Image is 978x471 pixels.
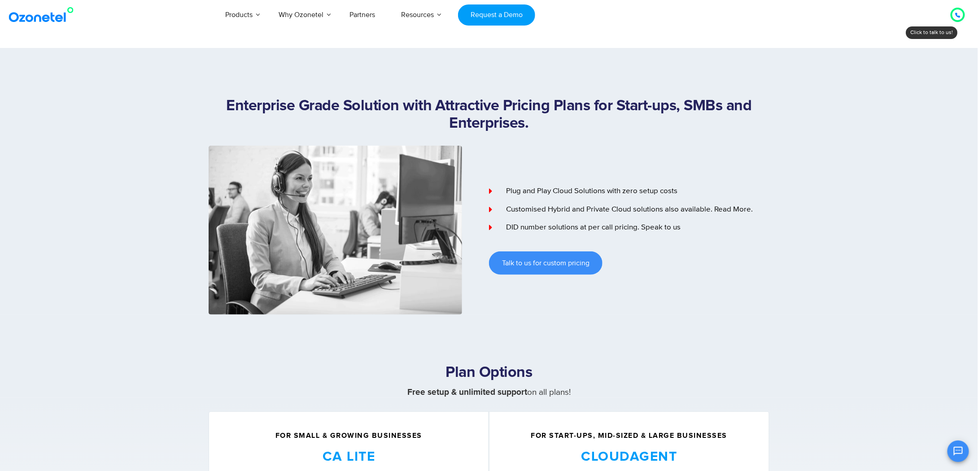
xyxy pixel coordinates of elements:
[223,448,475,466] h3: CA LITE
[504,186,677,197] span: Plug and Play Cloud Solutions with zero setup costs
[223,432,475,439] h5: For Small & Growing Businesses
[504,204,753,216] span: Customised Hybrid and Private Cloud solutions also available. Read More.
[407,388,527,397] strong: Free setup & unlimited support
[504,222,681,233] span: DID number solutions at per call pricing. Speak to us
[209,364,769,382] h2: Plan Options
[458,4,535,26] a: Request a Demo
[947,441,969,462] button: Open chat
[489,204,769,216] a: Customised Hybrid and Private Cloud solutions also available. Read More.
[407,387,571,398] span: on all plans!
[489,251,603,275] a: Talk to us for custom pricing
[209,97,769,132] h1: Enterprise Grade Solution with Attractive Pricing Plans for Start-ups, SMBs and Enterprises.
[502,259,589,267] span: Talk to us for custom pricing
[503,448,755,466] h3: CLOUDAGENT
[489,186,769,197] a: Plug and Play Cloud Solutions with zero setup costs
[503,432,755,439] h5: For Start-ups, Mid-Sized & Large Businesses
